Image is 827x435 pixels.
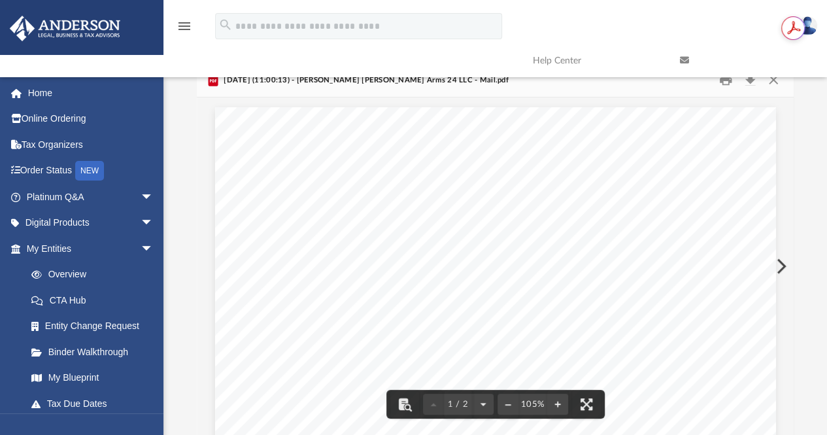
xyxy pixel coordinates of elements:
button: Next File [766,248,794,285]
span: arrow_drop_down [141,184,167,211]
a: My Blueprint [18,365,167,391]
a: menu [177,25,192,34]
span: 1 / 2 [444,400,473,409]
a: Digital Productsarrow_drop_down [9,210,173,236]
button: Zoom in [547,390,568,419]
i: menu [177,18,192,34]
span: arrow_drop_down [141,210,167,237]
a: Binder Walkthrough [18,339,173,365]
div: NEW [75,161,104,181]
button: 1 / 2 [444,390,473,419]
a: Entity Change Request [18,313,173,339]
button: Zoom out [498,390,518,419]
a: Order StatusNEW [9,158,173,184]
a: Overview [18,262,173,288]
a: Help Center [523,35,670,86]
div: File preview [197,97,794,435]
a: Online Ordering [9,106,173,132]
div: Current zoom level [518,400,547,409]
button: Enter fullscreen [572,390,601,419]
a: My Entitiesarrow_drop_down [9,235,173,262]
span: [DATE] (11:00:13) - [PERSON_NAME] [PERSON_NAME] Arms 24 LLC - Mail.pdf [221,75,509,86]
a: Platinum Q&Aarrow_drop_down [9,184,173,210]
span: arrow_drop_down [141,235,167,262]
div: Document Viewer [197,97,794,435]
a: Tax Organizers [9,131,173,158]
button: Next page [473,390,494,419]
img: Anderson Advisors Platinum Portal [6,16,124,41]
i: search [218,18,233,32]
a: CTA Hub [18,287,173,313]
a: Home [9,80,173,106]
a: Tax Due Dates [18,391,173,417]
button: Toggle findbar [390,390,419,419]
